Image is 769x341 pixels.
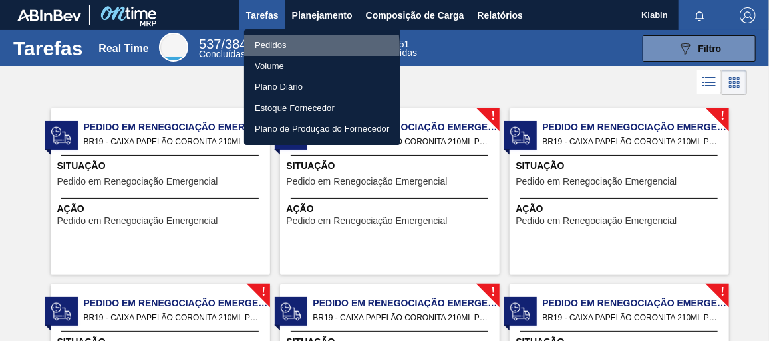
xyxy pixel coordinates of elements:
[244,35,400,56] a: Pedidos
[244,98,400,119] a: Estoque Fornecedor
[244,118,400,140] a: Plano de Produção do Fornecedor
[244,56,400,77] a: Volume
[244,76,400,98] a: Plano Diário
